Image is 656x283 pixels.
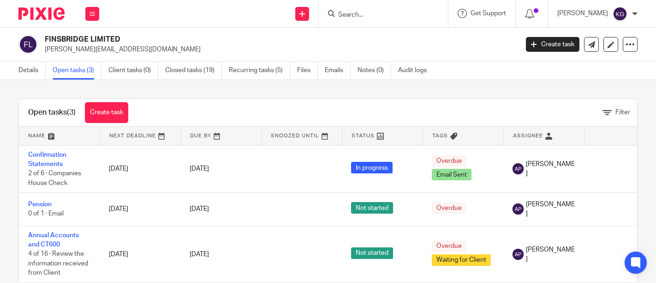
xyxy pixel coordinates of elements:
[526,37,579,52] a: Create task
[18,62,46,80] a: Details
[271,133,319,138] span: Snoozed Until
[53,62,101,80] a: Open tasks (3)
[352,133,375,138] span: Status
[100,145,180,193] td: [DATE]
[165,62,222,80] a: Closed tasks (19)
[28,108,76,117] h1: Open tasks
[325,62,351,80] a: Emails
[351,162,393,173] span: In progress
[45,45,512,54] p: [PERSON_NAME][EMAIL_ADDRESS][DOMAIN_NAME]
[471,10,506,17] span: Get Support
[432,254,491,266] span: Waiting for Client
[28,251,88,277] span: 4 of 16 · Review the information received from Client
[18,7,65,20] img: Pixie
[28,201,52,208] a: Pension
[190,206,209,212] span: [DATE]
[229,62,290,80] a: Recurring tasks (5)
[108,62,158,80] a: Client tasks (0)
[513,249,524,260] img: svg%3E
[85,102,128,123] a: Create task
[45,35,418,44] h2: FINSBRIDGE LIMITED
[526,200,575,219] span: [PERSON_NAME]
[615,109,630,116] span: Filter
[432,202,466,214] span: Overdue
[358,62,391,80] a: Notes (0)
[337,11,420,19] input: Search
[526,245,575,264] span: [PERSON_NAME]
[28,211,64,217] span: 0 of 1 · Email
[100,193,180,226] td: [DATE]
[557,9,608,18] p: [PERSON_NAME]
[513,203,524,215] img: svg%3E
[526,160,575,178] span: [PERSON_NAME]
[432,133,448,138] span: Tags
[432,169,471,180] span: Email Sent
[432,155,466,166] span: Overdue
[297,62,318,80] a: Files
[351,247,393,259] span: Not started
[18,35,38,54] img: svg%3E
[351,202,393,214] span: Not started
[398,62,434,80] a: Audit logs
[613,6,627,21] img: svg%3E
[190,251,209,258] span: [DATE]
[100,226,180,283] td: [DATE]
[28,152,66,167] a: Confirmation Statements
[67,109,76,116] span: (3)
[432,240,466,252] span: Overdue
[513,163,524,174] img: svg%3E
[28,232,79,248] a: Annual Accounts and CT600
[28,170,81,186] span: 2 of 6 · Companies House Check
[190,166,209,172] span: [DATE]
